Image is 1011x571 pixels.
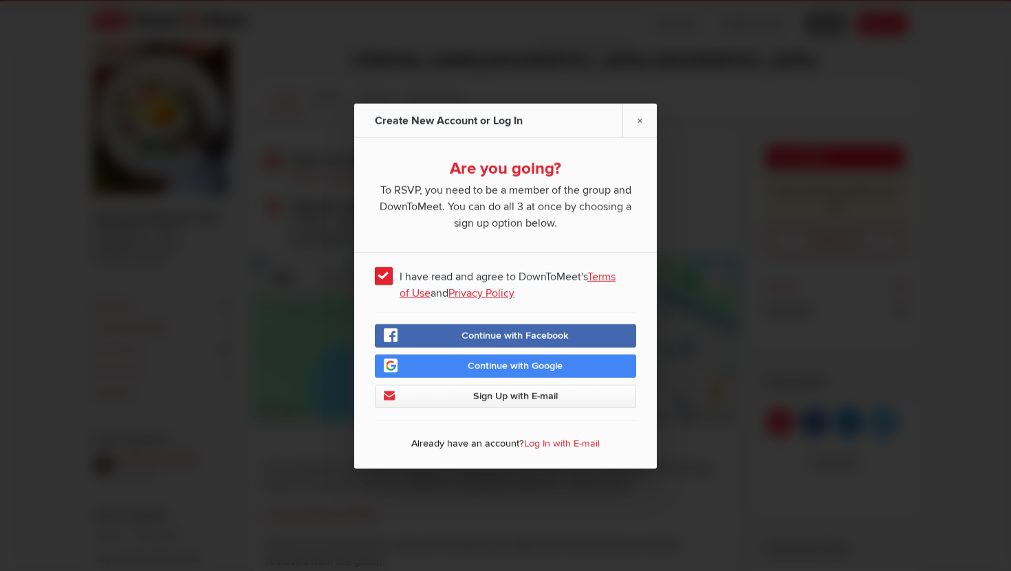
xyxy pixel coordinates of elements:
a: Continue with Facebook [375,324,636,347]
a: Terms of Use [400,269,616,300]
span: Sign Up with E-mail [473,390,558,401]
span: I have read and agree to DownToMeet's and [375,262,636,287]
a: Log In with E-mail [524,437,600,449]
a: Privacy Policy [448,286,514,300]
div: Create New Account or Log In [375,103,526,137]
span: Continue with Facebook [461,329,569,341]
a: Continue with Google [375,354,636,377]
a: Sign Up with E-mail [375,384,636,407]
p: Already have an account? [375,433,636,458]
div: Are you going? [375,158,636,179]
span: To RSVP, you need to be a member of the group and DownToMeet. You can do all 3 at once by choosin... [375,179,636,231]
a: × [622,103,657,137]
span: Continue with Google [468,359,563,371]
